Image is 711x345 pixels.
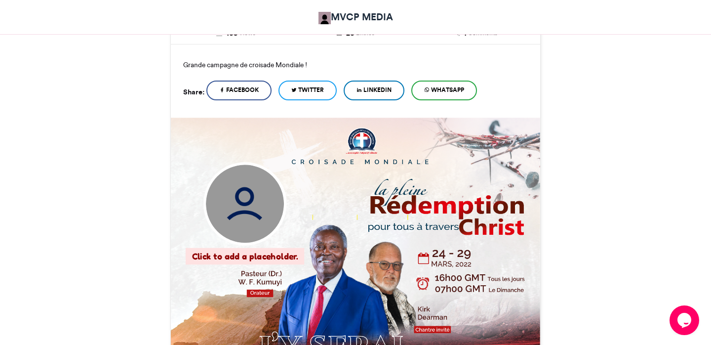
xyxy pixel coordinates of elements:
[278,81,337,100] a: Twitter
[363,86,392,94] span: LinkedIn
[670,305,701,335] iframe: chat widget
[411,81,477,100] a: WhatsApp
[298,86,324,94] span: Twitter
[203,162,286,245] img: 1637429568.66-a1d2b8ab5bf4ed62d30b0f896a34971f953fce10.png
[206,165,284,243] img: user_circle.png
[344,81,404,100] a: LinkedIn
[206,81,272,100] a: Facebook
[183,57,528,73] p: Grande campagne de croisade Mondiale !
[192,250,298,262] div: Click to add a placeholder.
[318,10,393,24] a: MVCP MEDIA
[431,86,464,94] span: WhatsApp
[183,86,204,98] h5: Share:
[318,12,331,24] img: MVCP MEDIA
[226,86,259,94] span: Facebook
